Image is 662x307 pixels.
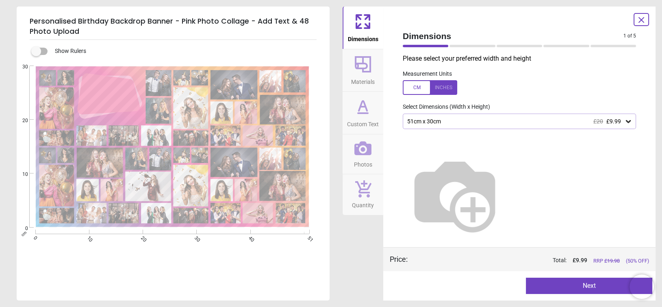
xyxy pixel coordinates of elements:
[354,157,372,169] span: Photos
[406,118,624,125] div: 51cm x 30cm
[604,258,620,264] span: £ 19.98
[390,254,408,264] div: Price :
[347,116,379,129] span: Custom Text
[629,274,654,299] iframe: Brevo live chat
[606,118,621,125] span: £9.99
[593,118,603,125] span: £20
[343,7,383,49] button: Dimensions
[403,30,623,42] span: Dimensions
[396,103,490,111] label: Select Dimensions (Width x Height)
[403,54,642,63] p: Please select your preferred width and height
[36,46,330,56] div: Show Rulers
[593,257,620,265] span: RRP
[623,33,636,39] span: 1 of 5
[403,70,452,78] label: Measurement Units
[13,171,28,178] span: 10
[343,49,383,92] button: Materials
[30,13,317,40] h5: Personalised Birthday Backdrop Banner - Pink Photo Collage - Add Text & 48 Photo Upload
[343,134,383,174] button: Photos
[352,197,374,210] span: Quantity
[13,117,28,124] span: 20
[576,257,587,263] span: 9.99
[420,257,649,265] div: Total:
[343,174,383,215] button: Quantity
[13,225,28,232] span: 0
[343,92,383,134] button: Custom Text
[348,31,378,44] span: Dimensions
[526,278,652,294] button: Next
[403,142,507,246] img: Helper for size comparison
[351,74,375,86] span: Materials
[573,257,587,265] span: £
[13,64,28,70] span: 30
[626,257,649,265] span: (50% OFF)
